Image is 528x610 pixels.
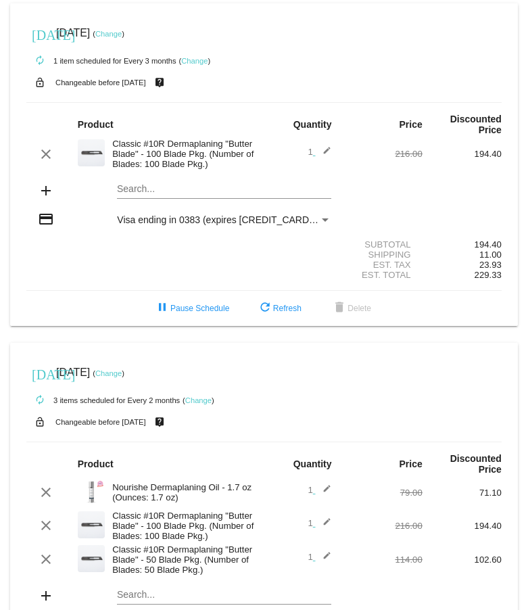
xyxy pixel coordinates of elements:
mat-icon: edit [315,146,331,162]
mat-icon: refresh [257,300,273,316]
div: 79.00 [343,488,423,498]
small: 1 item scheduled for Every 3 months [26,57,176,65]
strong: Price [400,459,423,469]
span: 1 [308,518,331,528]
small: Changeable before [DATE] [55,78,146,87]
div: Est. Tax [343,260,423,270]
small: ( ) [179,57,211,65]
div: Subtotal [343,239,423,250]
div: 102.60 [423,555,502,565]
small: ( ) [183,396,214,404]
div: Classic #10R Dermaplaning "Butter Blade" - 100 Blade Pkg. (Number of Blades: 100 Blade Pkg.) [105,139,264,169]
span: 23.93 [479,260,502,270]
input: Search... [117,184,331,195]
strong: Quantity [293,119,332,130]
mat-icon: pause [154,300,170,316]
div: Shipping [343,250,423,260]
span: Refresh [257,304,302,313]
mat-icon: add [38,183,54,199]
strong: Price [400,119,423,130]
strong: Quantity [293,459,332,469]
mat-icon: clear [38,551,54,567]
mat-icon: credit_card [38,211,54,227]
mat-icon: autorenew [32,53,48,69]
strong: Product [78,119,114,130]
mat-icon: delete [331,300,347,316]
mat-icon: [DATE] [32,26,48,42]
small: 3 items scheduled for Every 2 months [26,396,180,404]
a: Change [95,369,122,377]
span: 1 [308,485,331,495]
span: Visa ending in 0383 (expires [CREDIT_CARD_DATA]) [117,214,343,225]
mat-icon: live_help [151,74,168,91]
a: Change [181,57,208,65]
span: 229.33 [475,270,502,280]
mat-icon: edit [315,484,331,500]
span: 1 [308,147,331,157]
small: ( ) [93,30,124,38]
a: Change [185,396,212,404]
strong: Discounted Price [450,453,502,475]
img: 58.png [78,511,105,538]
mat-select: Payment Method [117,214,331,225]
span: 11.00 [479,250,502,260]
strong: Discounted Price [450,114,502,135]
span: 1 [308,552,331,562]
div: 194.40 [423,239,502,250]
div: 194.40 [423,149,502,159]
div: 71.10 [423,488,502,498]
button: Refresh [246,296,312,321]
mat-icon: autorenew [32,392,48,408]
div: 216.00 [343,521,423,531]
mat-icon: [DATE] [32,365,48,381]
img: 58.png [78,139,105,166]
div: Nourishe Dermaplaning Oil - 1.7 oz (Ounces: 1.7 oz) [105,482,264,502]
img: 58.png [78,545,105,572]
mat-icon: lock_open [32,74,48,91]
mat-icon: edit [315,551,331,567]
mat-icon: lock_open [32,413,48,431]
a: Change [95,30,122,38]
button: Pause Schedule [143,296,240,321]
strong: Product [78,459,114,469]
mat-icon: live_help [151,413,168,431]
div: 194.40 [423,521,502,531]
small: ( ) [93,369,124,377]
div: 216.00 [343,149,423,159]
mat-icon: add [38,588,54,604]
div: 114.00 [343,555,423,565]
span: Delete [331,304,371,313]
mat-icon: clear [38,484,54,500]
mat-icon: clear [38,517,54,534]
img: 5.png [78,478,105,505]
mat-icon: clear [38,146,54,162]
div: Classic #10R Dermaplaning "Butter Blade" - 100 Blade Pkg. (Number of Blades: 100 Blade Pkg.) [105,511,264,541]
button: Delete [320,296,382,321]
input: Search... [117,590,331,601]
div: Est. Total [343,270,423,280]
span: Pause Schedule [154,304,229,313]
div: Classic #10R Dermaplaning "Butter Blade" - 50 Blade Pkg. (Number of Blades: 50 Blade Pkg.) [105,544,264,575]
mat-icon: edit [315,517,331,534]
small: Changeable before [DATE] [55,418,146,426]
